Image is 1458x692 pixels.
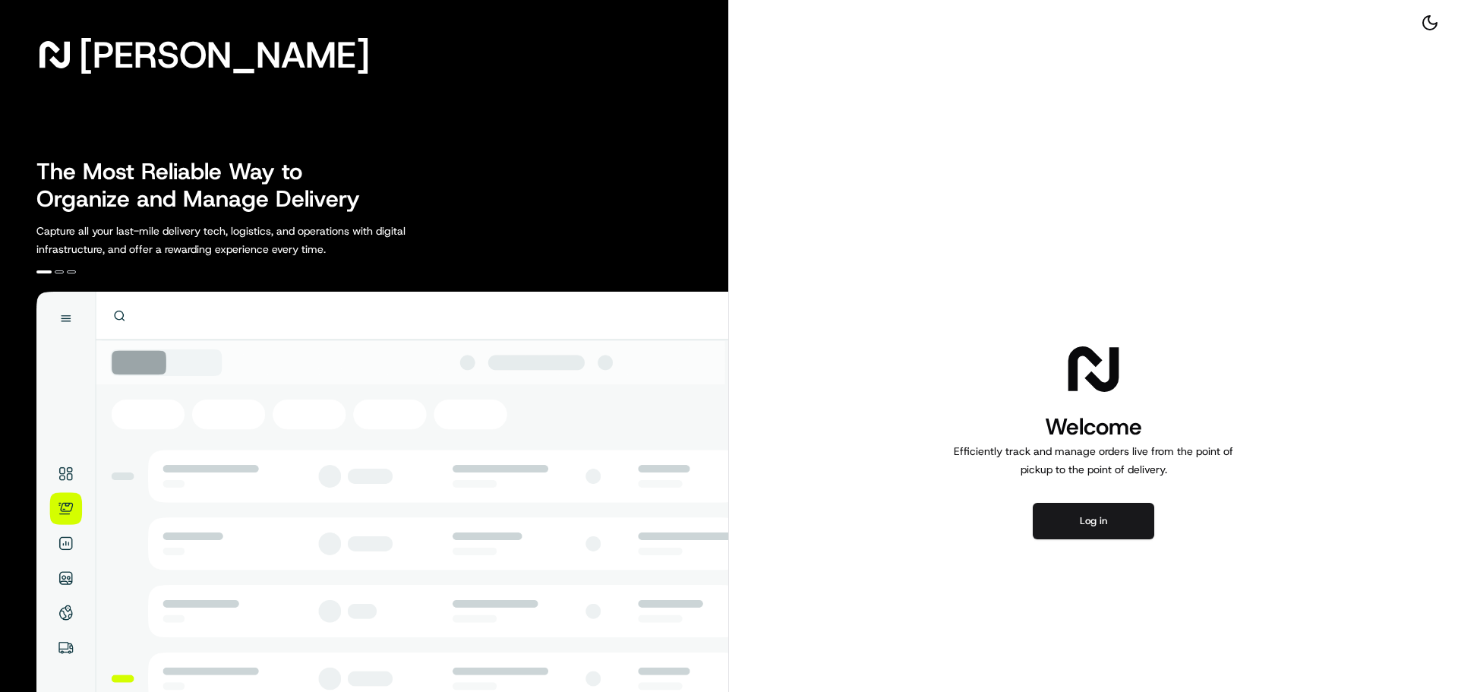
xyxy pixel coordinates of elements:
[948,412,1239,442] h1: Welcome
[79,39,370,70] span: [PERSON_NAME]
[36,222,474,258] p: Capture all your last-mile delivery tech, logistics, and operations with digital infrastructure, ...
[36,158,377,213] h2: The Most Reliable Way to Organize and Manage Delivery
[1033,503,1154,539] button: Log in
[948,442,1239,479] p: Efficiently track and manage orders live from the point of pickup to the point of delivery.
